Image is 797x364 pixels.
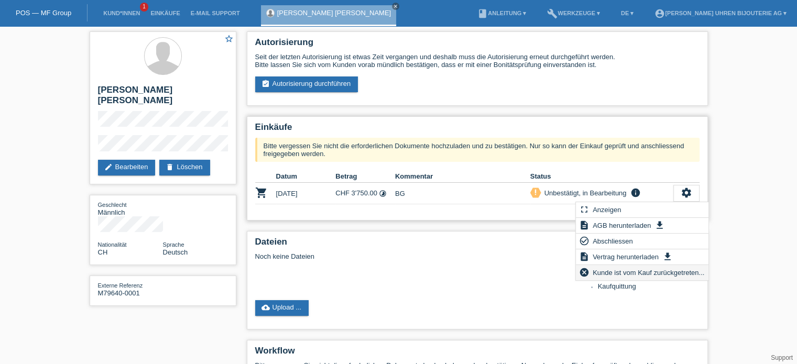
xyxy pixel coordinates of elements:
[335,170,395,183] th: Betrag
[140,3,148,12] span: 1
[255,37,700,53] h2: Autorisierung
[276,170,336,183] th: Datum
[255,300,309,316] a: cloud_uploadUpload ...
[159,160,210,175] a: deleteLöschen
[255,346,700,361] h2: Workflow
[255,76,358,92] a: assignment_turned_inAutorisierung durchführen
[185,10,245,16] a: E-Mail Support
[395,183,530,204] td: BG
[163,241,184,248] span: Sprache
[598,282,700,292] li: Kaufquittung
[104,163,113,171] i: edit
[472,10,531,16] a: bookAnleitung ▾
[542,10,605,16] a: buildWerkzeuge ▾
[145,10,185,16] a: Einkäufe
[98,160,156,175] a: editBearbeiten
[224,34,234,45] a: star_border
[261,80,270,88] i: assignment_turned_in
[16,9,71,17] a: POS — MF Group
[649,10,792,16] a: account_circle[PERSON_NAME] Uhren Bijouterie AG ▾
[255,237,700,252] h2: Dateien
[255,252,575,260] div: Noch keine Dateien
[654,8,665,19] i: account_circle
[654,220,665,230] i: get_app
[379,190,387,197] i: Fixe Raten (24 Raten)
[578,204,589,215] i: fullscreen
[681,187,692,198] i: settings
[578,220,589,230] i: description
[393,4,398,9] i: close
[541,187,627,198] div: Unbestätigt, in Bearbeitung
[163,248,188,256] span: Deutsch
[98,248,108,256] span: Schweiz
[166,163,174,171] i: delete
[261,303,270,312] i: cloud_upload
[477,8,488,19] i: book
[629,187,641,198] i: info
[255,53,700,69] div: Seit der letzten Autorisierung ist etwas Zeit vergangen und deshalb muss die Autorisierung erneut...
[277,9,391,17] a: [PERSON_NAME] [PERSON_NAME]
[98,10,145,16] a: Kund*innen
[530,170,673,183] th: Status
[276,183,336,204] td: [DATE]
[547,8,558,19] i: build
[255,138,700,162] div: Bitte vergessen Sie nicht die erforderlichen Dokumente hochzuladen und zu bestätigen. Nur so kann...
[616,10,639,16] a: DE ▾
[98,241,127,248] span: Nationalität
[98,282,143,289] span: Externe Referenz
[255,122,700,138] h2: Einkäufe
[591,219,652,231] span: AGB herunterladen
[255,186,268,199] i: POSP00027997
[224,34,234,43] i: star_border
[532,189,539,196] i: priority_high
[98,85,228,111] h2: [PERSON_NAME] [PERSON_NAME]
[591,203,623,216] span: Anzeigen
[335,183,395,204] td: CHF 3'750.00
[98,202,127,208] span: Geschlecht
[98,281,163,297] div: M79640-0001
[98,201,163,216] div: Männlich
[771,354,793,361] a: Support
[392,3,399,10] a: close
[395,170,530,183] th: Kommentar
